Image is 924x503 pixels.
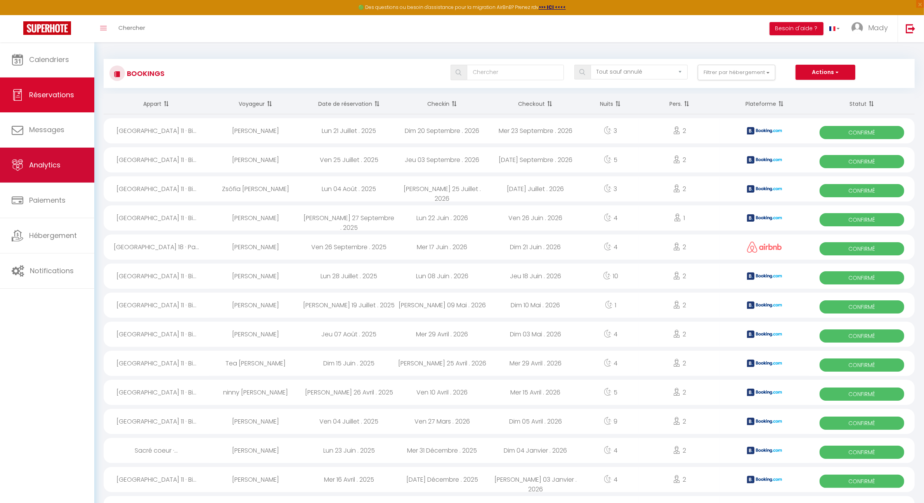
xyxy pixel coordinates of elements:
[30,266,74,276] span: Notifications
[125,65,165,82] h3: Bookings
[29,231,77,240] span: Hébergement
[395,94,489,114] th: Sort by checkin
[698,65,775,80] button: Filtrer par hébergement
[539,4,566,10] a: >>> ICI <<<<
[489,94,582,114] th: Sort by checkout
[29,90,74,100] span: Réservations
[720,94,809,114] th: Sort by channel
[209,94,302,114] th: Sort by guest
[467,65,564,80] input: Chercher
[29,160,61,170] span: Analytics
[582,94,639,114] th: Sort by nights
[809,94,915,114] th: Sort by status
[770,22,823,35] button: Besoin d'aide ?
[113,15,151,42] a: Chercher
[29,55,69,64] span: Calendriers
[23,21,71,35] img: Super Booking
[796,65,855,80] button: Actions
[639,94,720,114] th: Sort by people
[851,22,863,34] img: ...
[846,15,898,42] a: ... Mady
[868,23,888,33] span: Mady
[104,94,209,114] th: Sort by rentals
[118,24,145,32] span: Chercher
[29,125,64,134] span: Messages
[906,24,915,33] img: logout
[29,195,66,205] span: Paiements
[302,94,395,114] th: Sort by booking date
